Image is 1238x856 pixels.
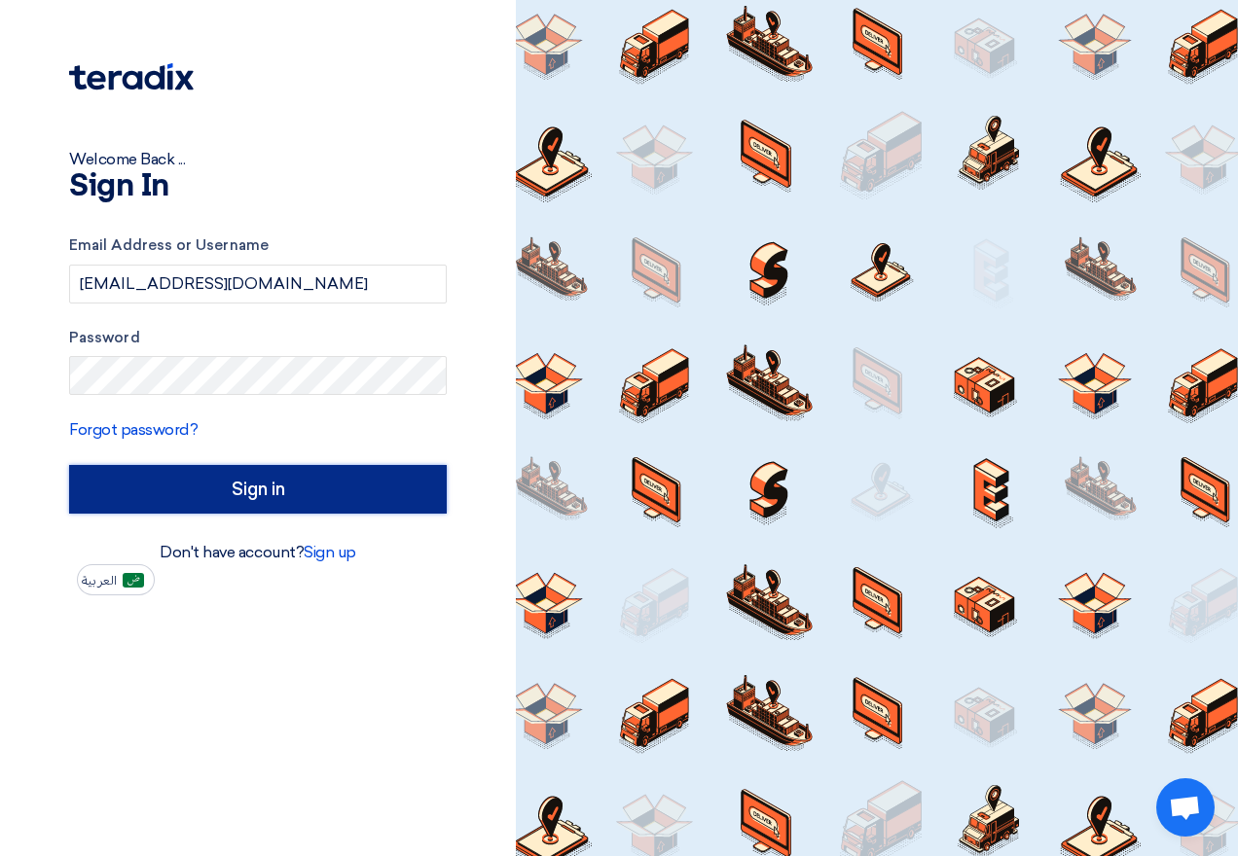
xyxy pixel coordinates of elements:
[77,564,155,595] button: العربية
[69,234,447,257] label: Email Address or Username
[82,574,117,588] span: العربية
[69,171,447,202] h1: Sign In
[304,543,356,561] a: Sign up
[69,327,447,349] label: Password
[69,265,447,303] input: Enter your business email or username
[123,573,144,588] img: ar-AR.png
[69,148,447,171] div: Welcome Back ...
[69,63,194,90] img: Teradix logo
[69,420,198,439] a: Forgot password?
[69,465,447,514] input: Sign in
[69,541,447,564] div: Don't have account?
[1156,778,1215,837] div: Open chat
